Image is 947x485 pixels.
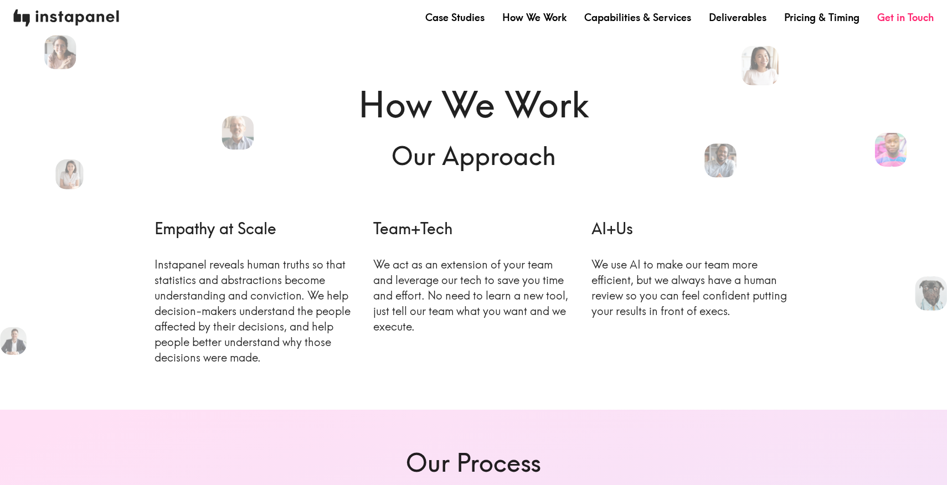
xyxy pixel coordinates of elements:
a: How We Work [502,11,567,24]
a: Get in Touch [877,11,934,24]
a: Capabilities & Services [584,11,691,24]
a: Deliverables [709,11,766,24]
a: Case Studies [425,11,485,24]
img: instapanel [13,9,119,27]
a: Pricing & Timing [784,11,859,24]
